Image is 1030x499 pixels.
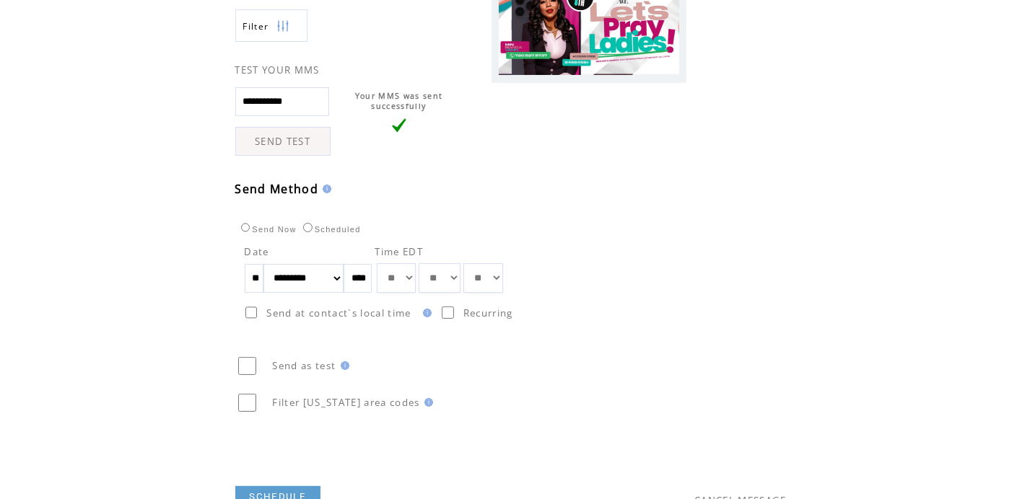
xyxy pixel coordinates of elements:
[235,181,319,197] span: Send Method
[300,225,361,234] label: Scheduled
[235,127,331,156] a: SEND TEST
[355,91,443,111] span: Your MMS was sent successfully
[419,309,432,317] img: help.gif
[245,245,269,258] span: Date
[463,306,513,319] span: Recurring
[241,223,250,232] input: Send Now
[237,225,297,234] label: Send Now
[273,359,336,372] span: Send as test
[235,9,307,42] a: Filter
[243,20,269,32] span: Show filters
[318,185,331,193] img: help.gif
[303,223,313,232] input: Scheduled
[266,306,411,319] span: Send at contact`s local time
[273,396,420,409] span: Filter [US_STATE] area codes
[375,245,423,258] span: Time EDT
[235,63,320,76] span: TEST YOUR MMS
[336,361,349,370] img: help.gif
[276,10,289,43] img: filters.png
[392,118,406,133] img: vLarge.png
[420,398,433,407] img: help.gif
